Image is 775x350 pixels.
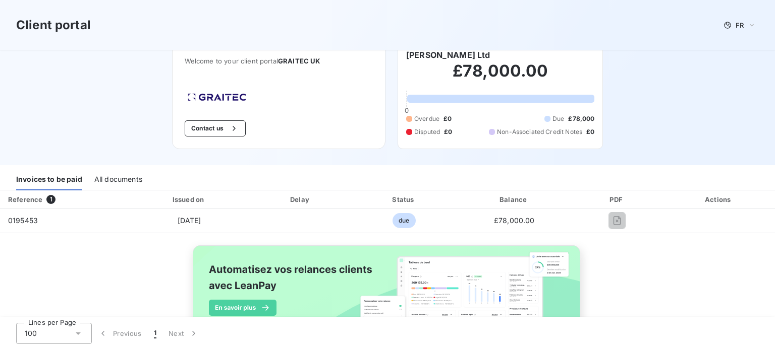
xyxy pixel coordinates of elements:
[459,194,570,204] div: Balance
[665,194,773,204] div: Actions
[568,114,594,123] span: £78,000
[393,213,415,228] span: due
[444,127,452,136] span: £0
[185,90,249,104] img: Company logo
[185,120,246,136] button: Contact us
[46,195,56,204] span: 1
[414,127,440,136] span: Disputed
[8,195,42,203] div: Reference
[94,169,142,190] div: All documents
[497,127,582,136] span: Non-Associated Credit Notes
[16,169,82,190] div: Invoices to be paid
[185,57,373,65] span: Welcome to your client portal
[494,216,535,225] span: £78,000.00
[278,57,320,65] span: GRAITEC UK
[148,323,162,344] button: 1
[574,194,660,204] div: PDF
[252,194,350,204] div: Delay
[178,216,201,225] span: [DATE]
[8,216,38,225] span: 0195453
[444,114,452,123] span: £0
[414,114,439,123] span: Overdue
[16,16,91,34] h3: Client portal
[92,323,148,344] button: Previous
[406,49,490,61] h6: [PERSON_NAME] Ltd
[586,127,594,136] span: £0
[353,194,455,204] div: Status
[405,106,409,114] span: 0
[552,114,564,123] span: Due
[406,61,594,91] h2: £78,000.00
[25,328,37,338] span: 100
[736,21,744,29] span: FR
[130,194,248,204] div: Issued on
[154,328,156,338] span: 1
[162,323,205,344] button: Next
